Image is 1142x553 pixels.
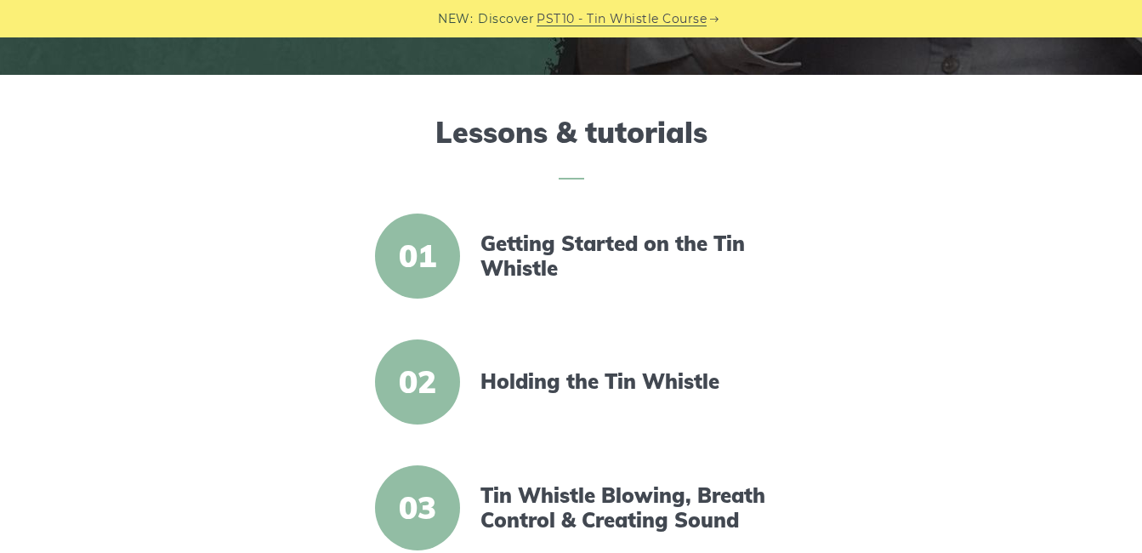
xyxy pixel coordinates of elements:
[375,465,460,550] span: 03
[537,9,707,29] a: PST10 - Tin Whistle Course
[92,116,1051,180] h2: Lessons & tutorials
[478,9,534,29] span: Discover
[480,369,773,394] a: Holding the Tin Whistle
[375,214,460,299] span: 01
[480,231,773,281] a: Getting Started on the Tin Whistle
[480,483,773,533] a: Tin Whistle Blowing, Breath Control & Creating Sound
[438,9,473,29] span: NEW:
[375,339,460,425] span: 02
